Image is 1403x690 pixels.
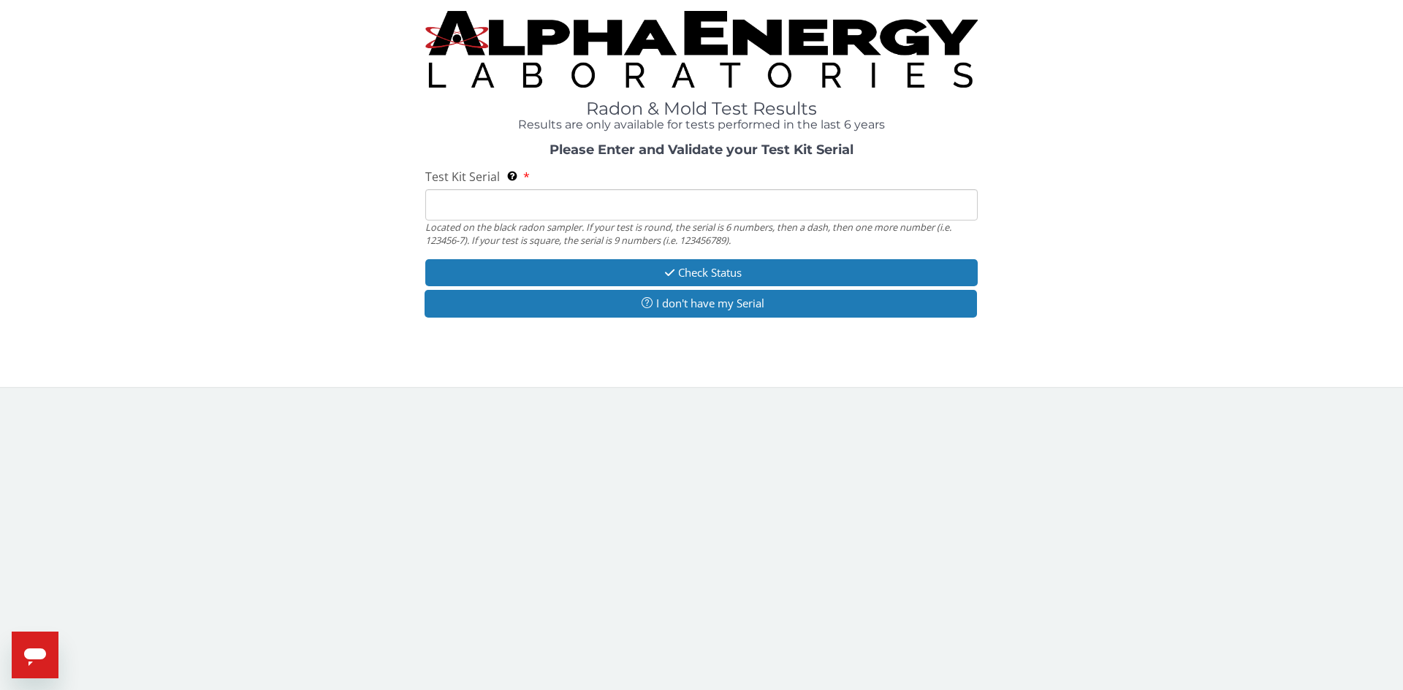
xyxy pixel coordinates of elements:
button: Check Status [425,259,978,286]
button: I don't have my Serial [425,290,977,317]
span: Test Kit Serial [425,169,500,185]
h1: Radon & Mold Test Results [425,99,978,118]
h4: Results are only available for tests performed in the last 6 years [425,118,978,131]
strong: Please Enter and Validate your Test Kit Serial [550,142,853,158]
div: Located on the black radon sampler. If your test is round, the serial is 6 numbers, then a dash, ... [425,221,978,248]
img: TightCrop.jpg [425,11,978,88]
iframe: Button to launch messaging window, conversation in progress [12,632,58,678]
